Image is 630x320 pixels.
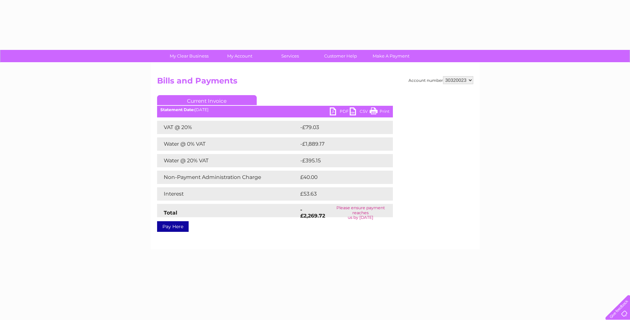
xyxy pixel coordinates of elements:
[157,137,299,151] td: Water @ 0% VAT
[300,207,325,219] strong: -£2,269.72
[408,76,473,84] div: Account number
[164,210,177,216] strong: Total
[350,107,370,117] a: CSV
[212,50,267,62] a: My Account
[157,121,299,134] td: VAT @ 20%
[157,171,299,184] td: Non-Payment Administration Charge
[370,107,390,117] a: Print
[313,50,368,62] a: Customer Help
[162,50,217,62] a: My Clear Business
[299,187,379,201] td: £53.63
[299,121,381,134] td: -£79.03
[364,50,418,62] a: Make A Payment
[160,107,195,112] b: Statement Date:
[328,204,393,222] td: Please ensure payment reaches us by [DATE]
[330,107,350,117] a: PDF
[157,107,393,112] div: [DATE]
[157,221,189,232] a: Pay Here
[299,171,380,184] td: £40.00
[299,154,381,167] td: -£395.15
[157,95,257,105] a: Current Invoice
[263,50,317,62] a: Services
[157,154,299,167] td: Water @ 20% VAT
[157,76,473,89] h2: Bills and Payments
[157,187,299,201] td: Interest
[299,137,383,151] td: -£1,889.17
